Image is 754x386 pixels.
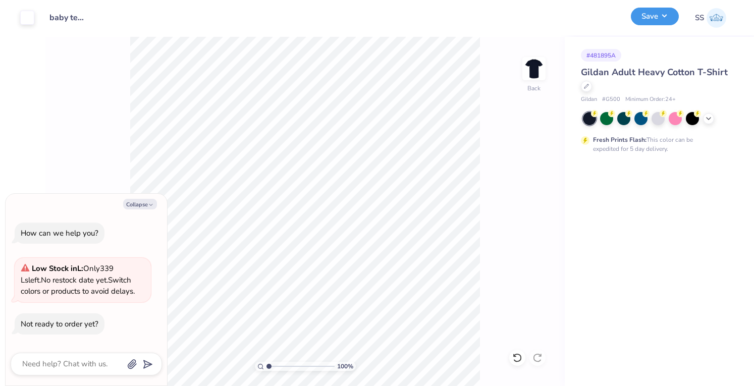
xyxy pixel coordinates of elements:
span: No restock date yet. [41,275,108,285]
div: How can we help you? [21,228,98,238]
img: Back [524,59,544,79]
span: # G500 [602,95,620,104]
div: Back [527,84,541,93]
button: Collapse [123,199,157,209]
strong: Fresh Prints Flash: [593,136,647,144]
span: Minimum Order: 24 + [625,95,676,104]
div: This color can be expedited for 5 day delivery. [593,135,717,153]
button: Save [631,8,679,25]
div: Not ready to order yet? [21,319,98,329]
span: SS [695,12,704,24]
input: Untitled Design [42,8,91,28]
a: SS [695,8,726,28]
strong: Low Stock in L : [32,263,83,273]
span: Gildan Adult Heavy Cotton T-Shirt [581,66,728,78]
span: 100 % [337,362,353,371]
span: Gildan [581,95,597,104]
div: # 481895A [581,49,621,62]
img: Siddhant Singh [707,8,726,28]
span: Only 339 Ls left. Switch colors or products to avoid delays. [21,263,135,296]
